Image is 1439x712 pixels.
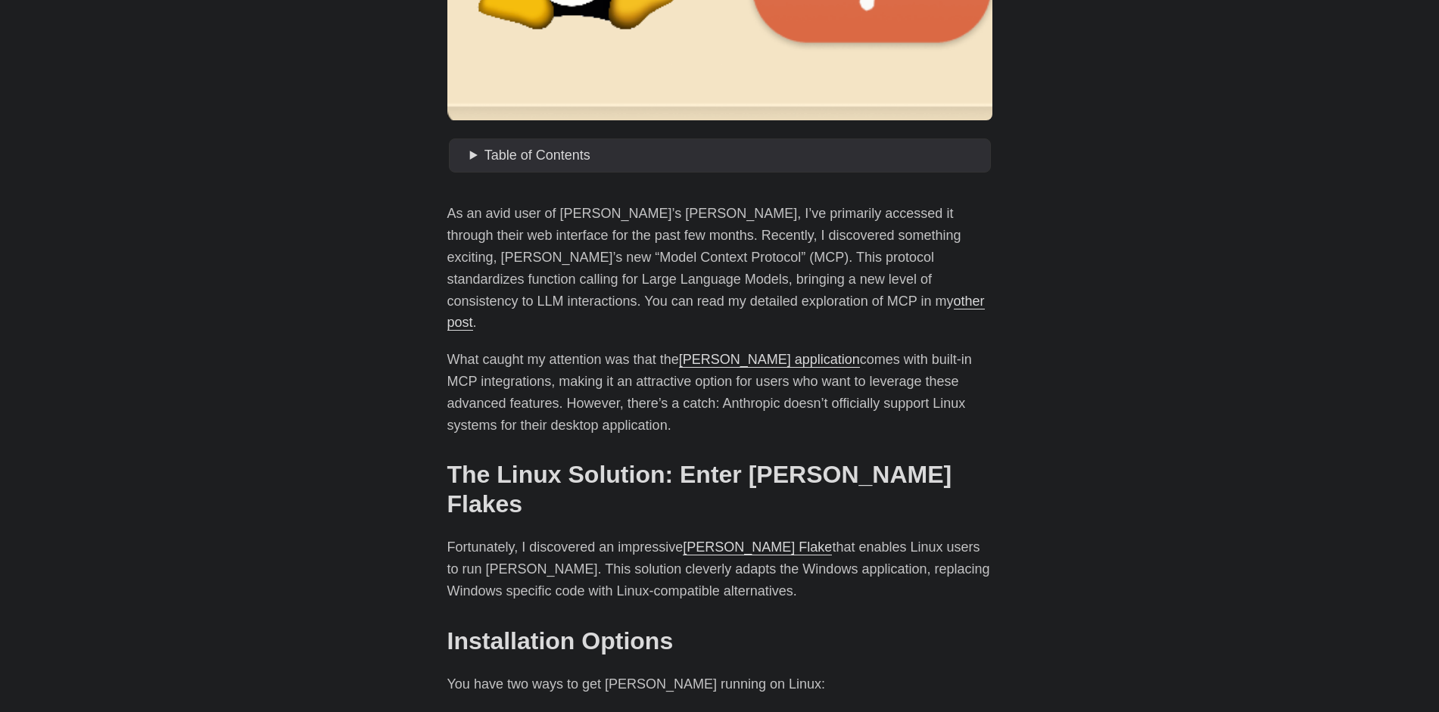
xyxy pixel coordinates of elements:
summary: Table of Contents [470,145,985,166]
h2: The Linux Solution: Enter [PERSON_NAME] Flakes [447,460,992,518]
a: [PERSON_NAME] Flake [683,539,832,555]
p: Fortunately, I discovered an impressive that enables Linux users to run [PERSON_NAME]. This solut... [447,536,992,602]
a: other post [447,294,985,331]
h2: Installation Options [447,626,992,655]
p: As an avid user of [PERSON_NAME]’s [PERSON_NAME], I’ve primarily accessed it through their web in... [447,203,992,334]
p: What caught my attention was that the comes with built-in MCP integrations, making it an attracti... [447,349,992,436]
p: You have two ways to get [PERSON_NAME] running on Linux: [447,673,992,695]
span: Table of Contents [484,148,590,163]
a: [PERSON_NAME] application [679,352,860,367]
